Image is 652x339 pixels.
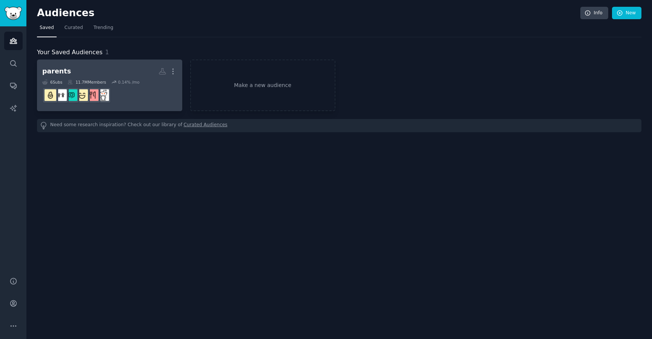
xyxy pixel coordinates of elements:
div: 11.7M Members [68,79,106,85]
a: Trending [91,22,116,37]
a: Curated [62,22,86,37]
a: Curated Audiences [184,122,228,130]
h2: Audiences [37,7,580,19]
a: parents6Subs11.7MMembers0.14% /moemotionalintelligencetoddlerfoodtoddlertipsMommittoddlersParenting [37,60,182,111]
img: Parenting [45,89,56,101]
img: toddlers [55,89,67,101]
a: Info [580,7,608,20]
img: toddlertips [76,89,88,101]
div: parents [42,67,71,76]
span: Curated [65,24,83,31]
span: 1 [105,49,109,56]
a: Make a new audience [190,60,335,111]
div: 6 Sub s [42,79,62,85]
span: Trending [94,24,113,31]
img: toddlerfood [87,89,98,101]
a: Saved [37,22,57,37]
div: Need some research inspiration? Check out our library of [37,119,641,132]
img: Mommit [66,89,77,101]
span: Saved [40,24,54,31]
div: 0.14 % /mo [118,79,140,85]
span: Your Saved Audiences [37,48,103,57]
img: emotionalintelligence [97,89,109,101]
img: GummySearch logo [5,7,22,20]
a: New [612,7,641,20]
